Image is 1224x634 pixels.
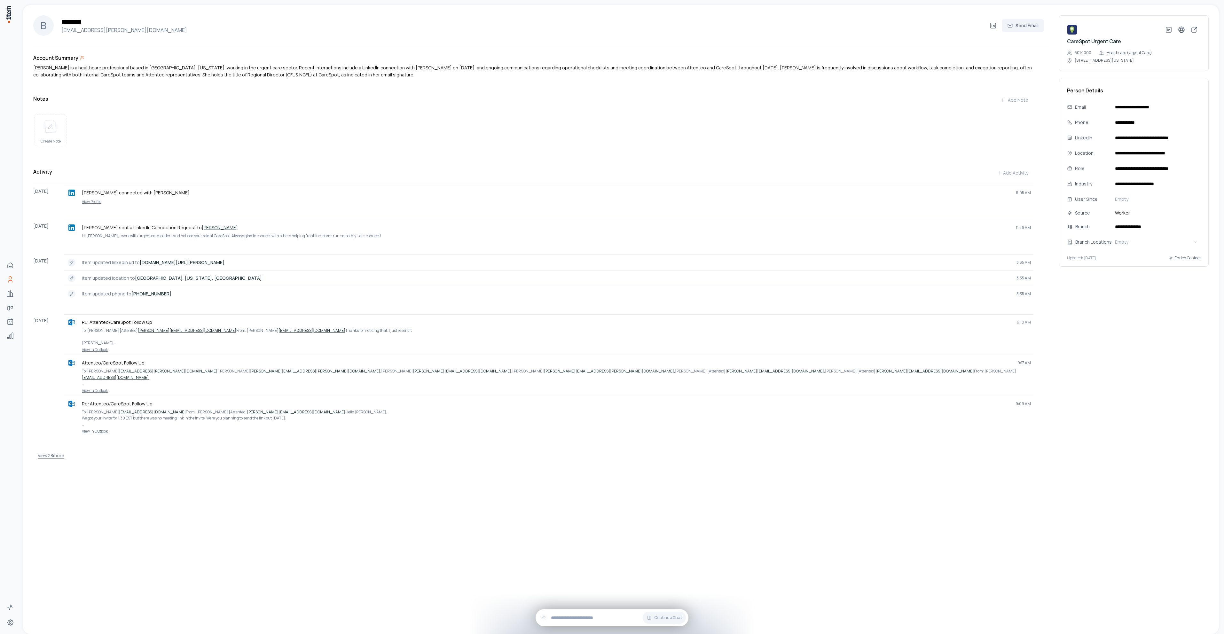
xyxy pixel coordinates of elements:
p: RE: Attenteo/CareSpot Follow Up [82,319,1012,325]
span: 8:05 AM [1016,190,1031,195]
a: Deals [4,301,17,314]
a: View in Outlook [67,388,1031,393]
div: Role [1075,165,1110,172]
p: Item updated phone to [82,291,1011,297]
h3: Activity [33,168,52,176]
a: Companies [4,287,17,300]
p: Item updated location to [82,275,1011,281]
span: 3:35 AM [1016,260,1031,265]
a: View in Outlook [67,347,1031,352]
div: User Since [1075,196,1110,203]
div: [DATE] [33,254,64,301]
h3: Account Summary [33,54,78,62]
img: Item Brain Logo [5,5,12,23]
p: To: [PERSON_NAME] [Attenteo] From: [PERSON_NAME] Thanks for noticing that. I just resent it [82,327,1031,334]
strong: [GEOGRAPHIC_DATA], [US_STATE], [GEOGRAPHIC_DATA] [135,275,262,281]
a: [PERSON_NAME][EMAIL_ADDRESS][DOMAIN_NAME] [413,368,511,374]
button: Add Note [995,94,1033,106]
p: [PERSON_NAME] is a healthcare professional based in [GEOGRAPHIC_DATA], [US_STATE], working in the... [33,64,1033,78]
a: View in Outlook [67,429,1031,434]
button: Empty [1112,194,1201,204]
div: B [33,15,54,36]
span: 9:18 AM [1017,320,1031,325]
a: CareSpot Urgent Care [1067,38,1121,45]
a: [PERSON_NAME][EMAIL_ADDRESS][DOMAIN_NAME] [138,328,236,333]
span: Create Note [41,139,61,144]
p: Attenteo/CareSpot Follow Up [82,360,1012,366]
p: To: [PERSON_NAME] ,[PERSON_NAME] ,[PERSON_NAME] ,[PERSON_NAME] ,[PERSON_NAME] [Attenteo] ,[PERSON... [82,368,1031,380]
button: Continue Chat [643,612,686,624]
div: Industry [1075,180,1110,187]
a: [EMAIL_ADDRESS][DOMAIN_NAME] [119,409,186,415]
h3: Notes [33,95,48,103]
div: Source [1075,209,1110,216]
p: [PERSON_NAME] Vice President, Operations [82,340,1031,346]
h4: [EMAIL_ADDRESS][PERSON_NAME][DOMAIN_NAME] [59,26,987,34]
img: create note [43,120,58,134]
a: [PERSON_NAME][EMAIL_ADDRESS][DOMAIN_NAME] [726,368,824,374]
img: outlook logo [68,319,75,325]
a: Agents [4,315,17,328]
span: 3:35 AM [1016,276,1031,281]
p: 501-1000 [1075,50,1091,55]
a: [EMAIL_ADDRESS][DOMAIN_NAME] [279,328,345,333]
button: Enrich Contact [1169,252,1201,264]
a: [PERSON_NAME][EMAIL_ADDRESS][PERSON_NAME][DOMAIN_NAME] [250,368,380,374]
button: View28more [38,449,64,462]
span: 9:09 AM [1016,401,1031,406]
p: Re: Attenteo/CareSpot Follow Up [82,401,1010,407]
p: Hi [PERSON_NAME], I work with urgent care leaders and noticed your role at CareSpot. Always glad ... [82,233,1031,239]
strong: [DOMAIN_NAME][URL][PERSON_NAME] [140,259,224,265]
div: Branch [1075,223,1116,230]
div: Email [1075,104,1110,111]
div: Location [1075,150,1110,157]
span: Continue Chat [654,615,682,620]
strong: [PHONE_NUMBER] [131,291,171,297]
button: create noteCreate Note [35,114,67,146]
img: outlook logo [68,401,75,407]
p: [STREET_ADDRESS][US_STATE] [1075,58,1134,63]
img: linkedin logo [68,224,75,231]
div: Branch Locations [1075,239,1116,246]
p: [PERSON_NAME] connected with [PERSON_NAME] [82,190,1011,196]
a: [PERSON_NAME][EMAIL_ADDRESS][DOMAIN_NAME] [875,368,974,374]
span: Worker [1112,209,1201,216]
p: Updated: [DATE] [1067,255,1096,261]
a: [EMAIL_ADDRESS][PERSON_NAME][DOMAIN_NAME] [119,368,217,374]
a: [PERSON_NAME] [202,224,238,231]
img: CareSpot Urgent Care [1067,25,1077,35]
p: Healthcare (Urgent Care) [1107,50,1152,55]
a: Analytics [4,329,17,342]
a: [PERSON_NAME][EMAIL_ADDRESS][DOMAIN_NAME] [247,409,345,415]
span: Empty [1115,196,1128,202]
p: To: [PERSON_NAME] From: [PERSON_NAME] [Attenteo] Hello [PERSON_NAME], We got your invite for 1.30... [82,409,1031,421]
a: View Profile [67,199,1031,204]
img: outlook logo [68,360,75,366]
p: [PERSON_NAME] sent a LinkedIn Connection Request to [82,224,1011,231]
button: Send Email [1002,19,1044,32]
a: Activity [4,601,17,614]
button: Add Activity [992,167,1033,179]
div: [DATE] [33,314,64,437]
div: Continue Chat [536,609,688,626]
div: Phone [1075,119,1110,126]
h3: Person Details [1067,87,1201,94]
span: 3:35 AM [1016,291,1031,296]
a: Home [4,259,17,272]
span: 9:17 AM [1017,360,1031,365]
a: People [4,273,17,286]
a: [PERSON_NAME][EMAIL_ADDRESS][PERSON_NAME][DOMAIN_NAME] [544,368,674,374]
p: Item updated linkedin url to [82,259,1011,266]
div: [DATE] [33,220,64,242]
a: Settings [4,616,17,629]
img: linkedin logo [68,190,75,196]
span: 11:56 AM [1016,225,1031,230]
div: Add Note [1000,97,1028,103]
div: LinkedIn [1075,134,1110,141]
a: [EMAIL_ADDRESS][DOMAIN_NAME] [82,375,149,380]
div: [DATE] [33,185,64,207]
